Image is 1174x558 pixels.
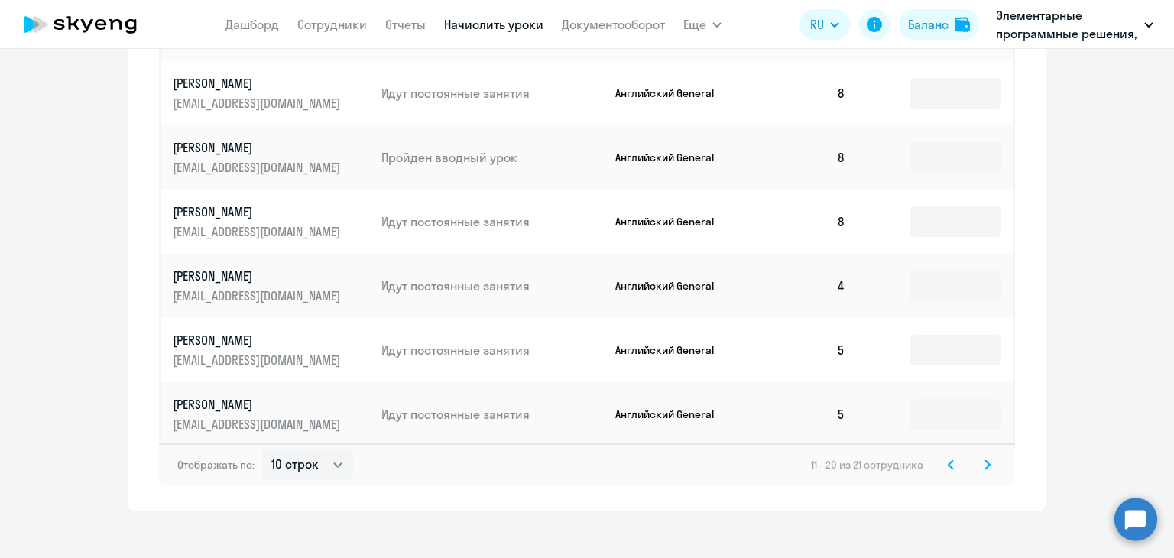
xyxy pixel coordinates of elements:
[751,125,858,190] td: 8
[751,254,858,318] td: 4
[381,149,603,166] p: Пройден вводный урок
[173,268,369,304] a: [PERSON_NAME][EMAIL_ADDRESS][DOMAIN_NAME]
[381,85,603,102] p: Идут постоянные занятия
[173,352,344,368] p: [EMAIL_ADDRESS][DOMAIN_NAME]
[988,6,1161,43] button: Элементарные программные решения, ЭЛЕМЕНТАРНЫЕ ПРОГРАММНЫЕ РЕШЕНИЯ, ООО
[173,396,369,433] a: [PERSON_NAME][EMAIL_ADDRESS][DOMAIN_NAME]
[683,9,722,40] button: Ещё
[615,343,730,357] p: Английский General
[297,17,367,32] a: Сотрудники
[908,15,949,34] div: Баланс
[811,458,923,472] span: 11 - 20 из 21 сотрудника
[751,382,858,446] td: 5
[173,203,344,220] p: [PERSON_NAME]
[173,223,344,240] p: [EMAIL_ADDRESS][DOMAIN_NAME]
[381,406,603,423] p: Идут постоянные занятия
[899,9,979,40] button: Балансbalance
[173,396,344,413] p: [PERSON_NAME]
[751,61,858,125] td: 8
[615,151,730,164] p: Английский General
[799,9,850,40] button: RU
[173,332,369,368] a: [PERSON_NAME][EMAIL_ADDRESS][DOMAIN_NAME]
[173,139,369,176] a: [PERSON_NAME][EMAIL_ADDRESS][DOMAIN_NAME]
[381,342,603,358] p: Идут постоянные занятия
[173,75,369,112] a: [PERSON_NAME][EMAIL_ADDRESS][DOMAIN_NAME]
[751,190,858,254] td: 8
[615,215,730,229] p: Английский General
[683,15,706,34] span: Ещё
[562,17,665,32] a: Документооборот
[173,332,344,349] p: [PERSON_NAME]
[173,268,344,284] p: [PERSON_NAME]
[173,203,369,240] a: [PERSON_NAME][EMAIL_ADDRESS][DOMAIN_NAME]
[385,17,426,32] a: Отчеты
[173,75,344,92] p: [PERSON_NAME]
[444,17,543,32] a: Начислить уроки
[615,407,730,421] p: Английский General
[381,277,603,294] p: Идут постоянные занятия
[615,279,730,293] p: Английский General
[751,318,858,382] td: 5
[173,95,344,112] p: [EMAIL_ADDRESS][DOMAIN_NAME]
[173,416,344,433] p: [EMAIL_ADDRESS][DOMAIN_NAME]
[173,139,344,156] p: [PERSON_NAME]
[173,287,344,304] p: [EMAIL_ADDRESS][DOMAIN_NAME]
[810,15,824,34] span: RU
[381,213,603,230] p: Идут постоянные занятия
[996,6,1138,43] p: Элементарные программные решения, ЭЛЕМЕНТАРНЫЕ ПРОГРАММНЫЕ РЕШЕНИЯ, ООО
[615,86,730,100] p: Английский General
[225,17,279,32] a: Дашборд
[177,458,255,472] span: Отображать по:
[955,17,970,32] img: balance
[173,159,344,176] p: [EMAIL_ADDRESS][DOMAIN_NAME]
